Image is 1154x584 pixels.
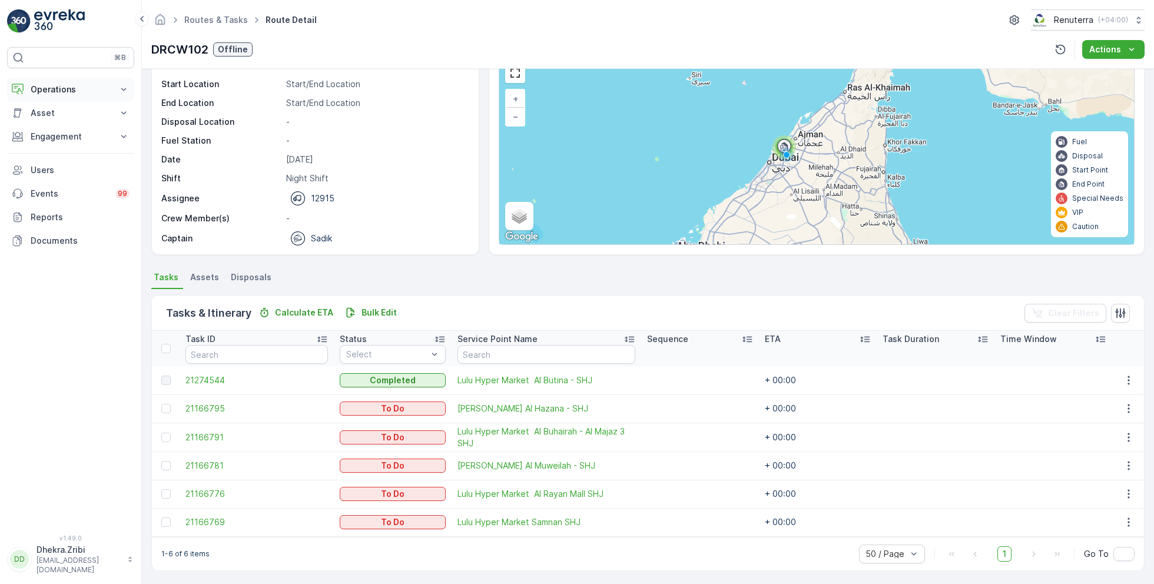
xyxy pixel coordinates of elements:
p: Special Needs [1072,194,1123,203]
p: Disposal [1072,151,1103,161]
a: Lulu Hyper Market Al Butina - SHJ [457,374,635,386]
p: Status [340,333,367,345]
p: 99 [118,189,127,198]
td: + 00:00 [759,366,877,394]
p: To Do [381,516,404,528]
a: 21274544 [185,374,328,386]
p: Users [31,164,130,176]
td: + 00:00 [759,508,877,536]
a: Reports [7,205,134,229]
p: Start/End Location [286,78,466,90]
a: Routes & Tasks [184,15,248,25]
a: Lulu Hyper Market Al Buhairah - Al Majaz 3 SHJ [457,426,635,449]
span: [PERSON_NAME] Al Muweilah - SHJ [457,460,635,472]
td: + 00:00 [759,423,877,452]
button: To Do [340,430,446,444]
input: Search [185,345,328,364]
span: 1 [997,546,1012,562]
p: ⌘B [114,53,126,62]
span: Assets [190,271,219,283]
a: Open this area in Google Maps (opens a new window) [502,229,541,244]
a: Zoom Out [506,108,524,125]
p: Completed [370,374,416,386]
p: Start Location [161,78,281,90]
p: Bulk Edit [362,307,397,318]
p: Offline [218,44,248,55]
a: Lulu Hypermarket Al Hazana - SHJ [457,403,635,414]
button: Renuterra(+04:00) [1031,9,1145,31]
p: Task Duration [883,333,939,345]
p: 12915 [311,193,334,204]
td: + 00:00 [759,480,877,508]
button: Clear Filters [1024,304,1106,323]
p: Sequence [647,333,688,345]
p: Crew Member(s) [161,213,281,224]
span: + [513,94,518,104]
a: 21166781 [185,460,328,472]
p: [DATE] [286,154,466,165]
p: Tasks & Itinerary [166,305,251,321]
button: Offline [213,42,253,57]
a: Documents [7,229,134,253]
div: Toggle Row Selected [161,517,171,527]
button: To Do [340,459,446,473]
div: Toggle Row Selected [161,404,171,413]
div: Toggle Row Selected [161,461,171,470]
a: Layers [506,203,532,229]
p: End Location [161,97,281,109]
a: View Fullscreen [506,64,524,82]
a: Lulu Hyper Market Samnan SHJ [457,516,635,528]
button: Operations [7,78,134,101]
div: Toggle Row Selected [161,489,171,499]
p: Assignee [161,193,200,204]
button: To Do [340,515,446,529]
p: Caution [1072,222,1099,231]
p: To Do [381,460,404,472]
a: 21166776 [185,488,328,500]
button: To Do [340,401,446,416]
p: Calculate ETA [275,307,333,318]
img: Screenshot_2024-07-26_at_13.33.01.png [1031,14,1049,26]
p: Start/End Location [286,97,466,109]
p: Operations [31,84,111,95]
button: Calculate ETA [254,306,338,320]
button: Completed [340,373,446,387]
img: logo_light-DOdMpM7g.png [34,9,85,33]
div: 0 [499,57,1134,244]
p: Sadik [311,233,332,244]
button: Bulk Edit [340,306,402,320]
p: Disposal Location [161,116,281,128]
div: Toggle Row Selected [161,433,171,442]
button: Asset [7,101,134,125]
input: Search [457,345,635,364]
p: Service Point Name [457,333,538,345]
p: Date [161,154,281,165]
span: Route Detail [263,14,319,26]
p: DRCW102 [151,41,208,58]
a: 21166791 [185,432,328,443]
p: Renuterra [1054,14,1093,26]
p: Fuel Station [161,135,281,147]
button: To Do [340,487,446,501]
span: [PERSON_NAME] Al Hazana - SHJ [457,403,635,414]
a: 21166769 [185,516,328,528]
p: Time Window [1000,333,1057,345]
p: Reports [31,211,130,223]
p: 1-6 of 6 items [161,549,210,559]
p: - [286,213,466,224]
p: Shift [161,172,281,184]
div: 6 [772,135,796,159]
p: To Do [381,403,404,414]
a: Users [7,158,134,182]
p: Dhekra.Zribi [37,544,121,556]
a: Homepage [154,18,167,28]
p: Task ID [185,333,215,345]
a: 21166795 [185,403,328,414]
a: Zoom In [506,90,524,108]
button: Engagement [7,125,134,148]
